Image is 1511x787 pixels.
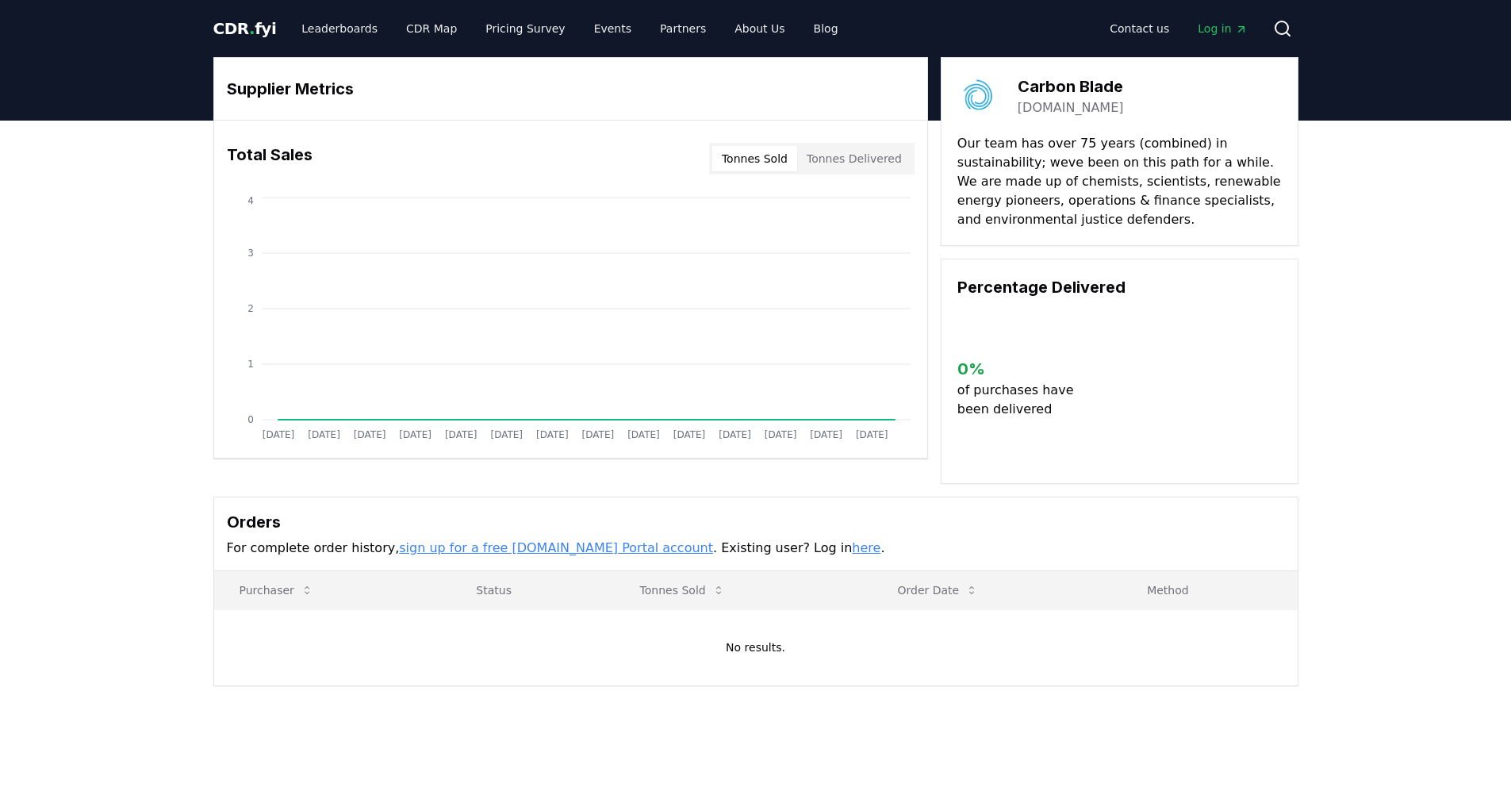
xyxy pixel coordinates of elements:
h3: 0 % [957,357,1087,381]
td: No results. [214,609,1298,685]
p: Status [463,582,601,598]
p: For complete order history, . Existing user? Log in . [227,539,1285,558]
a: Leaderboards [289,14,390,43]
nav: Main [289,14,850,43]
tspan: 4 [247,195,254,206]
tspan: 3 [247,248,254,259]
a: sign up for a free [DOMAIN_NAME] Portal account [399,540,713,555]
tspan: [DATE] [262,429,294,440]
a: CDR Map [393,14,470,43]
tspan: [DATE] [581,429,614,440]
button: Tonnes Sold [627,574,738,606]
tspan: [DATE] [536,429,569,440]
a: About Us [722,14,797,43]
tspan: [DATE] [764,429,796,440]
tspan: 1 [247,359,254,370]
a: Partners [647,14,719,43]
tspan: [DATE] [673,429,705,440]
a: [DOMAIN_NAME] [1018,98,1124,117]
button: Purchaser [227,574,326,606]
p: Method [1134,582,1284,598]
button: Tonnes Sold [712,146,797,171]
img: Carbon Blade-logo [957,74,1002,118]
tspan: [DATE] [353,429,385,440]
a: Pricing Survey [473,14,577,43]
tspan: [DATE] [399,429,431,440]
tspan: [DATE] [719,429,751,440]
p: Our team has over 75 years (combined) in sustainability; weve been on this path for a while. We a... [957,134,1282,229]
span: . [249,19,255,38]
h3: Carbon Blade [1018,75,1124,98]
a: here [852,540,880,555]
button: Order Date [884,574,991,606]
h3: Supplier Metrics [227,77,915,101]
tspan: 0 [247,414,254,425]
h3: Percentage Delivered [957,275,1282,299]
a: Events [581,14,644,43]
button: Tonnes Delivered [797,146,911,171]
tspan: [DATE] [490,429,523,440]
a: Blog [801,14,851,43]
tspan: [DATE] [444,429,477,440]
nav: Main [1097,14,1260,43]
tspan: [DATE] [308,429,340,440]
a: Log in [1185,14,1260,43]
tspan: [DATE] [855,429,888,440]
tspan: [DATE] [810,429,842,440]
span: Log in [1198,21,1247,36]
a: Contact us [1097,14,1182,43]
p: of purchases have been delivered [957,381,1087,419]
h3: Total Sales [227,143,313,175]
a: CDR.fyi [213,17,277,40]
tspan: [DATE] [627,429,660,440]
span: CDR fyi [213,19,277,38]
tspan: 2 [247,303,254,314]
h3: Orders [227,510,1285,534]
